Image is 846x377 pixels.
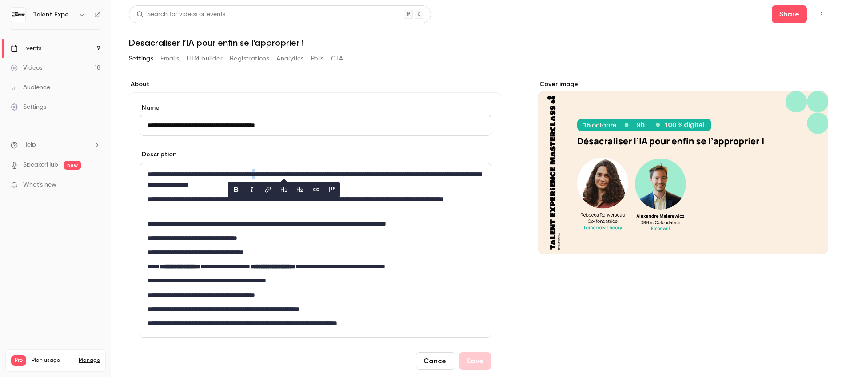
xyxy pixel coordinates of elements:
[11,44,41,53] div: Events
[64,161,81,170] span: new
[129,52,153,66] button: Settings
[229,183,243,197] button: bold
[187,52,223,66] button: UTM builder
[23,180,56,190] span: What's new
[136,10,225,19] div: Search for videos or events
[538,80,828,254] section: Cover image
[772,5,807,23] button: Share
[140,150,176,159] label: Description
[140,103,491,112] label: Name
[79,357,100,364] a: Manage
[11,355,26,366] span: Pro
[129,37,828,48] h1: Désacraliser l’IA pour enfin se l’approprier !
[325,183,339,197] button: blockquote
[230,52,269,66] button: Registrations
[90,181,100,189] iframe: Noticeable Trigger
[11,63,42,72] div: Videos
[245,183,259,197] button: italic
[140,163,491,337] div: editor
[261,183,275,197] button: link
[276,52,304,66] button: Analytics
[538,80,828,89] label: Cover image
[11,103,46,111] div: Settings
[11,83,50,92] div: Audience
[32,357,73,364] span: Plan usage
[160,52,179,66] button: Emails
[23,160,58,170] a: SpeakerHub
[33,10,75,19] h6: Talent Experience Masterclass
[23,140,36,150] span: Help
[311,52,324,66] button: Polls
[129,80,502,89] label: About
[331,52,343,66] button: CTA
[416,352,455,370] button: Cancel
[11,8,25,22] img: Talent Experience Masterclass
[140,163,491,338] section: description
[11,140,100,150] li: help-dropdown-opener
